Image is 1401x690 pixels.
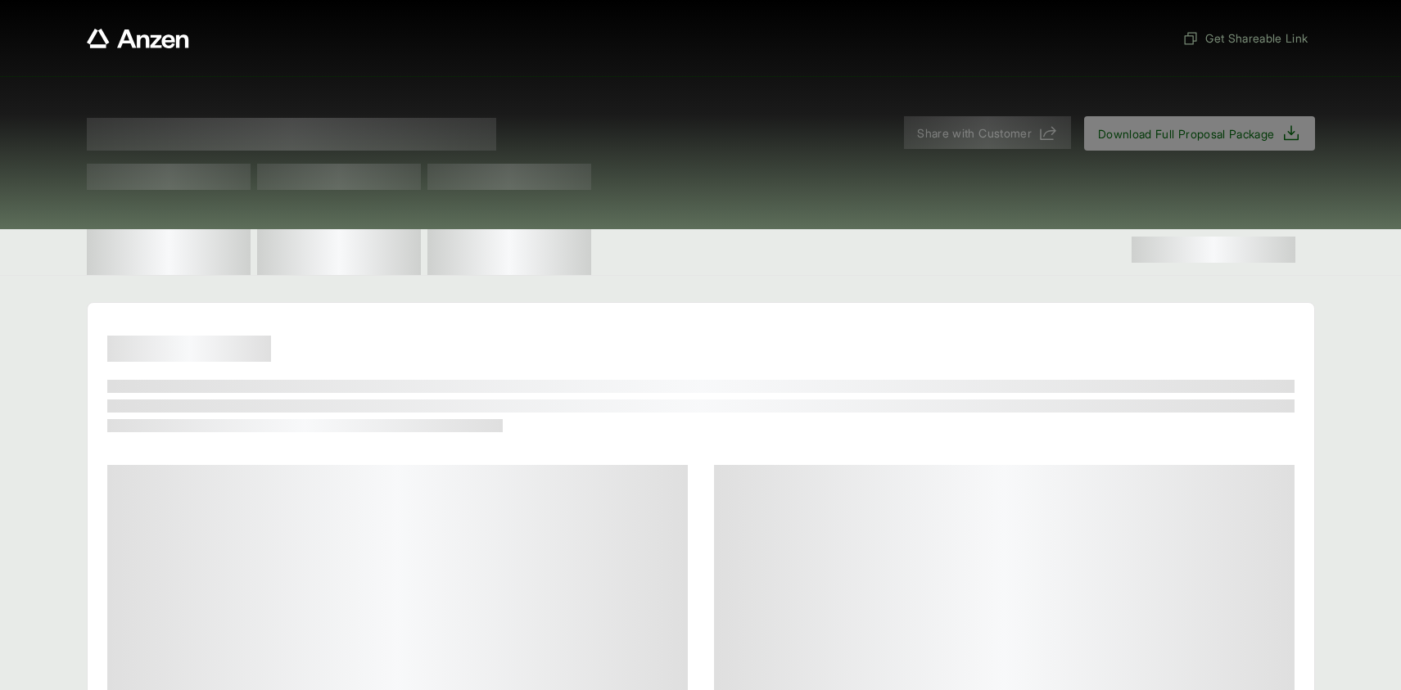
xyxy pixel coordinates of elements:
span: Proposal for [87,118,496,151]
button: Get Shareable Link [1176,23,1314,53]
span: Test [257,164,421,190]
span: Test [427,164,591,190]
a: Anzen website [87,29,189,48]
span: Test [87,164,251,190]
span: Get Shareable Link [1182,29,1308,47]
span: Share with Customer [917,124,1032,142]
